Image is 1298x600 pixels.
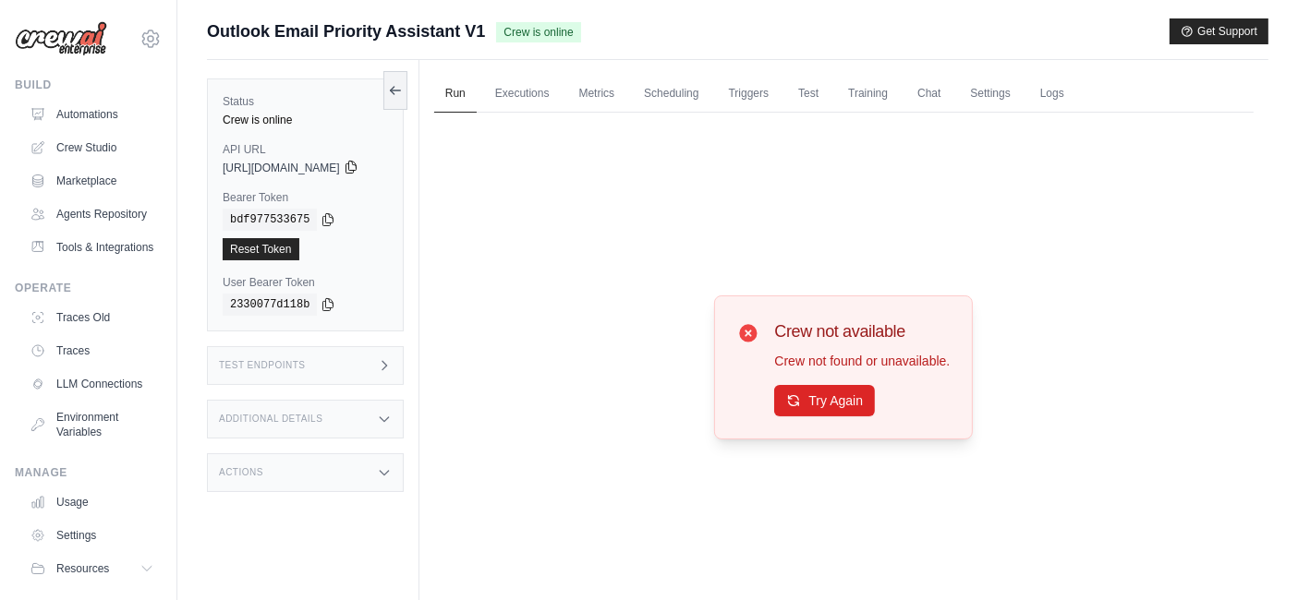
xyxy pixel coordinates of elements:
div: Crew is online [223,113,388,127]
a: Logs [1029,75,1075,114]
a: Executions [484,75,561,114]
a: Tools & Integrations [22,233,162,262]
span: Crew is online [496,22,580,42]
a: Usage [22,487,162,517]
a: Traces [22,336,162,366]
a: Training [837,75,899,114]
h3: Test Endpoints [219,360,306,371]
label: Bearer Token [223,190,388,205]
a: Metrics [568,75,626,114]
a: Traces Old [22,303,162,332]
a: Settings [22,521,162,550]
a: Chat [906,75,952,114]
h3: Actions [219,467,263,478]
h3: Additional Details [219,414,322,425]
a: Scheduling [633,75,710,114]
code: bdf977533675 [223,209,317,231]
a: Crew Studio [22,133,162,162]
label: User Bearer Token [223,275,388,290]
a: Test [787,75,830,114]
a: Triggers [718,75,781,114]
div: Build [15,78,162,92]
span: Resources [56,561,109,576]
h3: Crew not available [774,318,950,344]
img: Logo [15,21,107,56]
a: Environment Variables [22,402,162,447]
a: Run [434,75,477,114]
a: Settings [959,75,1021,114]
label: API URL [223,142,388,157]
div: Operate [15,281,162,295]
span: [URL][DOMAIN_NAME] [223,161,340,175]
button: Resources [22,554,162,583]
p: Crew not found or unavailable. [774,352,950,370]
span: Outlook Email Priority Assistant V1 [207,18,485,44]
a: Marketplace [22,166,162,196]
button: Get Support [1170,18,1268,44]
a: Automations [22,100,162,129]
label: Status [223,94,388,109]
button: Try Again [774,385,875,416]
div: Manage [15,465,162,480]
a: LLM Connections [22,369,162,399]
a: Agents Repository [22,199,162,229]
a: Reset Token [223,238,299,260]
code: 2330077d118b [223,294,317,316]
